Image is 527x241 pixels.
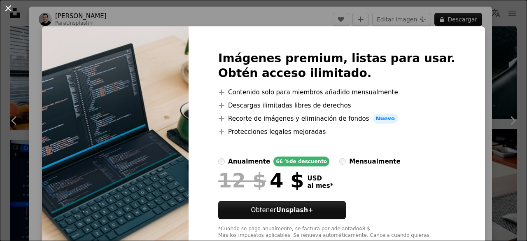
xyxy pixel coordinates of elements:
[218,114,455,124] li: Recorte de imágenes y eliminación de fondos
[228,157,270,166] div: anualmente
[218,226,455,239] div: *Cuando se paga anualmente, se factura por adelantado 48 $ Más los impuestos aplicables. Se renue...
[218,158,225,165] input: anualmente66 %de descuento
[218,101,455,110] li: Descargas ilimitadas libres de derechos
[218,201,346,219] button: ObtenerUnsplash+
[349,157,400,166] div: mensualmente
[218,87,455,97] li: Contenido solo para miembros añadido mensualmente
[218,170,304,191] div: 4 $
[218,51,455,81] h2: Imágenes premium, listas para usar. Obtén acceso ilimitado.
[339,158,346,165] input: mensualmente
[307,175,333,182] span: USD
[276,206,313,214] strong: Unsplash+
[218,170,266,191] span: 12 $
[307,182,333,190] span: al mes *
[273,157,329,166] div: 66 % de descuento
[218,127,455,137] li: Protecciones legales mejoradas
[373,114,398,124] span: Nuevo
